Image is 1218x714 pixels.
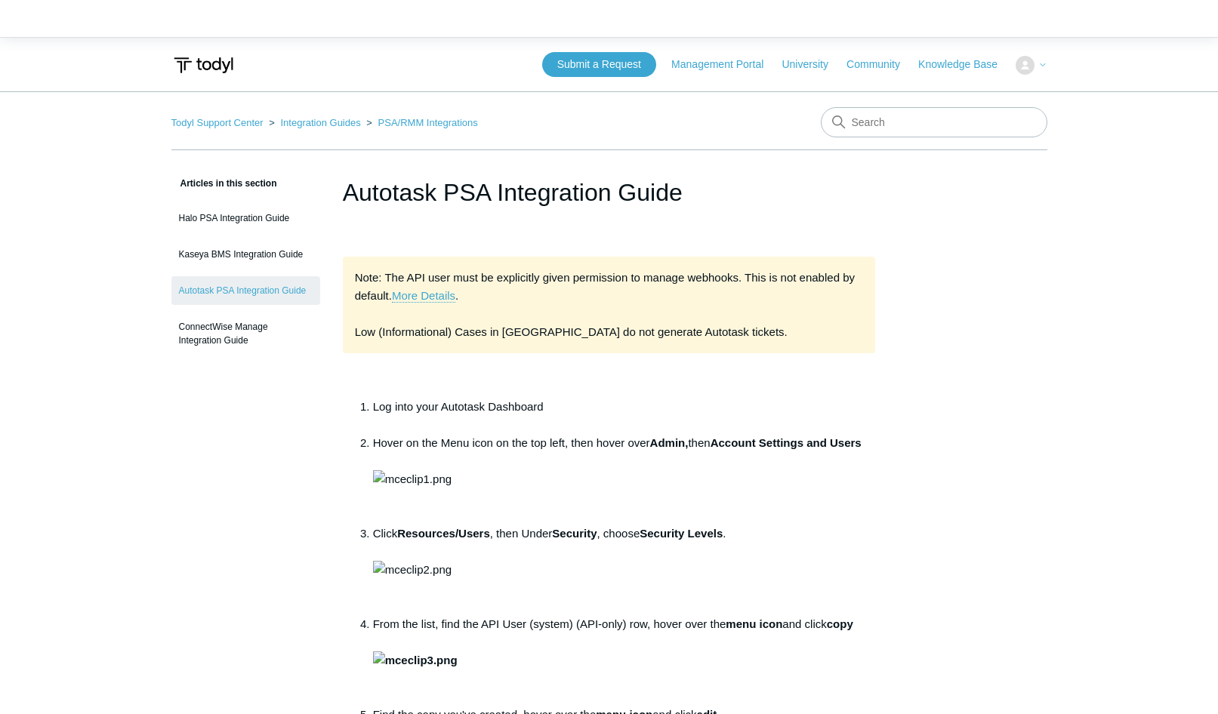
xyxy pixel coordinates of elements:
[373,470,452,488] img: mceclip1.png
[671,57,779,72] a: Management Portal
[726,617,782,630] strong: menu icon
[640,527,723,540] strong: Security Levels
[373,434,876,525] li: Hover on the Menu icon on the top left, then hover over then
[171,240,320,269] a: Kaseya BMS Integration Guide
[918,57,1013,72] a: Knowledge Base
[171,204,320,232] a: Halo PSA Integration Guide
[373,525,876,615] li: Click , then Under , choose .
[171,178,277,189] span: Articles in this section
[343,174,876,211] h1: Autotask PSA Integration Guide
[552,527,597,540] strong: Security
[373,617,853,666] strong: copy
[343,257,876,353] div: Note: The API user must be explicitly given permission to manage webhooks. This is not enabled by...
[373,615,876,706] li: From the list, find the API User (system) (API-only) row, hover over the and click
[782,57,843,72] a: University
[397,527,490,540] strong: Resources/Users
[171,117,267,128] li: Todyl Support Center
[373,561,452,579] img: mceclip2.png
[280,117,360,128] a: Integration Guides
[171,51,236,79] img: Todyl Support Center Help Center home page
[392,289,455,303] a: More Details
[650,436,689,449] strong: Admin,
[363,117,477,128] li: PSA/RMM Integrations
[171,117,264,128] a: Todyl Support Center
[373,651,458,669] img: mceclip3.png
[171,276,320,305] a: Autotask PSA Integration Guide
[266,117,363,128] li: Integration Guides
[171,312,320,355] a: ConnectWise Manage Integration Guide
[711,436,862,449] strong: Account Settings and Users
[373,398,876,434] li: Log into your Autotask Dashboard
[821,107,1047,137] input: Search
[846,57,915,72] a: Community
[378,117,478,128] a: PSA/RMM Integrations
[542,52,656,77] a: Submit a Request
